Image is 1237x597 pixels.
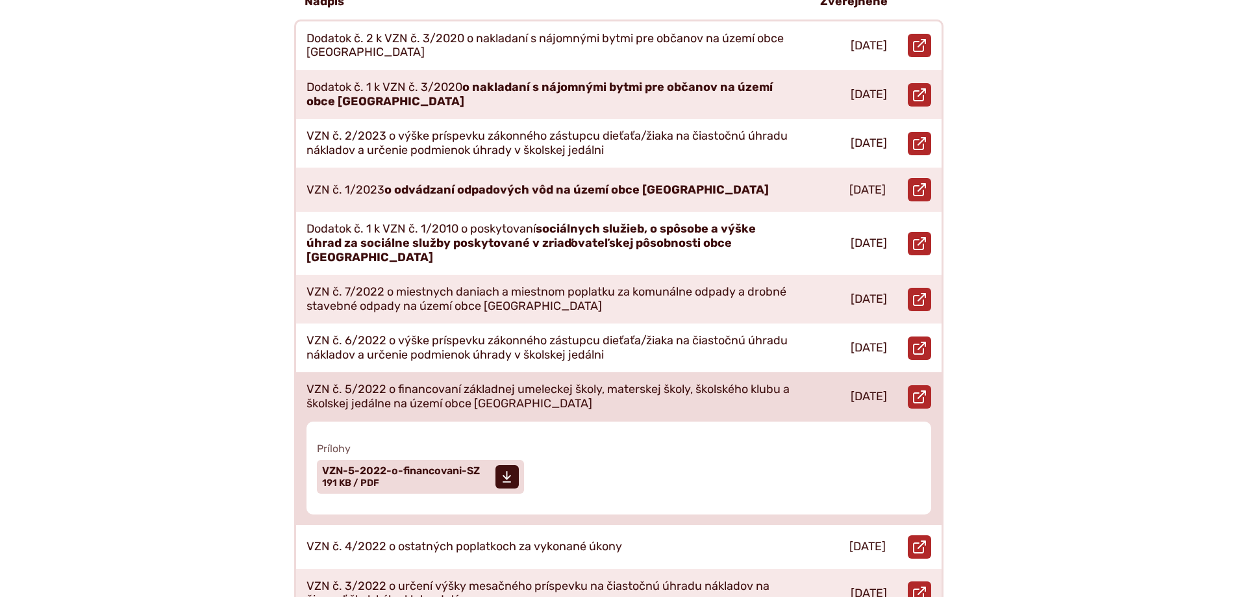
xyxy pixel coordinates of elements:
p: [DATE] [849,183,886,197]
span: 191 KB / PDF [322,477,379,489]
p: VZN č. 1/2023 [306,183,769,197]
p: Dodatok č. 2 k VZN č. 3/2020 o nakladaní s nájomnými bytmi pre občanov na území obce [GEOGRAPHIC_... [306,32,790,60]
p: [DATE] [851,341,887,355]
strong: sociálnych služieb, o spôsobe a výške úhrad za sociálne služby poskytované v zriaďovateľskej pôso... [306,222,756,264]
p: Dodatok č. 1 k VZN č. 1/2010 o poskytovaní [306,222,790,264]
p: [DATE] [851,136,887,151]
span: VZN-5-2022-o-financovani-SZ [322,466,480,476]
p: [DATE] [849,540,886,554]
p: Dodatok č. 1 k VZN č. 3/2020 [306,81,790,108]
p: [DATE] [851,39,887,53]
p: VZN č. 5/2022 o financovaní základnej umeleckej školy, materskej školy, školského klubu a školske... [306,383,790,411]
a: VZN-5-2022-o-financovani-SZ 191 KB / PDF [317,460,524,494]
strong: o nakladaní s nájomnými bytmi pre občanov na území obce [GEOGRAPHIC_DATA] [306,80,773,108]
p: [DATE] [851,390,887,404]
strong: o odvádzaní odpadových vôd na území obce [GEOGRAPHIC_DATA] [384,183,769,197]
p: VZN č. 4/2022 o ostatných poplatkoch za vykonané úkony [306,540,622,554]
p: VZN č. 7/2022 o miestnych daniach a miestnom poplatku za komunálne odpady a drobné stavebné odpad... [306,285,790,313]
p: [DATE] [851,292,887,307]
p: [DATE] [851,88,887,102]
p: VZN č. 2/2023 o výške príspevku zákonného zástupcu dieťaťa/žiaka na čiastočnú úhradu nákladov a u... [306,129,790,157]
p: VZN č. 6/2022 o výške príspevku zákonného zástupcu dieťaťa/žiaka na čiastočnú úhradu nákladov a u... [306,334,790,362]
p: [DATE] [851,236,887,251]
span: Prílohy [317,442,921,455]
